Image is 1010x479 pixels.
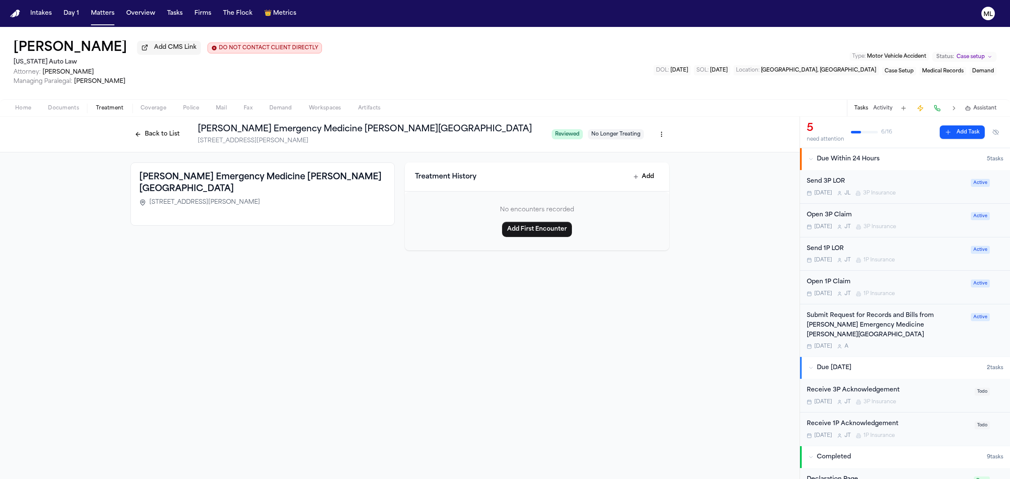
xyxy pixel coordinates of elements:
span: No Longer Treating [588,129,644,139]
button: Edit matter name [13,40,127,56]
span: Medical Records [922,69,964,74]
div: Open task: Receive 1P Acknowledgement [800,412,1010,446]
span: Attorney: [13,69,41,75]
span: Add CMS Link [154,43,197,52]
div: Open task: Send 1P LOR [800,237,1010,271]
span: DO NOT CONTACT CLIENT DIRECTLY [219,45,318,51]
button: Edit DOL: 2025-09-06 [654,65,691,75]
span: Reviewed [552,129,583,139]
span: J T [845,257,851,263]
button: Edit Location: Jackson City, MI [734,65,879,75]
button: Create Immediate Task [914,102,926,114]
span: [DATE] [814,399,832,405]
div: Open task: Open 1P Claim [800,271,1010,304]
button: Due [DATE]2tasks [800,357,1010,379]
h1: [PERSON_NAME] [13,40,127,56]
span: Active [971,279,990,287]
span: Workspaces [309,105,341,112]
span: Assistant [973,105,997,112]
a: Tasks [164,6,186,21]
h1: [PERSON_NAME] Emergency Medicine [PERSON_NAME][GEOGRAPHIC_DATA] [198,123,545,135]
span: J T [845,432,851,439]
button: Intakes [27,6,55,21]
button: Activity [873,105,893,112]
button: Completed9tasks [800,446,1010,468]
button: Edit service: Case Setup [882,67,916,75]
button: crownMetrics [261,6,300,21]
div: Open 1P Claim [807,277,966,287]
button: Add Task [940,125,985,139]
span: Active [971,313,990,321]
button: Add [628,169,659,184]
span: Mail [216,105,227,112]
span: 1P Insurance [864,257,895,263]
a: Firms [191,6,215,21]
span: 1P Insurance [864,290,895,297]
span: [DATE] [710,68,728,73]
span: Due Within 24 Hours [817,155,880,163]
span: SOL : [696,68,709,73]
span: 3P Insurance [864,224,896,230]
span: Case setup [957,53,985,60]
span: [DATE] [814,224,832,230]
h3: [PERSON_NAME] Emergency Medicine [PERSON_NAME][GEOGRAPHIC_DATA] [139,171,386,195]
span: DOL : [656,68,669,73]
div: Open task: Open 3P Claim [800,204,1010,237]
span: Active [971,246,990,254]
span: Todo [975,388,990,396]
button: Change status from Case setup [932,52,997,62]
span: Motor Vehicle Accident [867,54,926,59]
button: Edit Type: Motor Vehicle Accident [850,52,929,61]
span: Todo [975,421,990,429]
span: Completed [817,453,851,461]
span: [DATE] [814,343,832,350]
span: Active [971,212,990,220]
button: Edit service: Demand [970,67,997,75]
span: 3P Insurance [863,190,896,197]
span: [DATE] [670,68,688,73]
span: 3P Insurance [864,399,896,405]
button: Overview [123,6,159,21]
div: 5 [807,122,844,135]
img: Finch Logo [10,10,20,18]
span: 2 task s [987,365,1003,371]
span: A [845,343,848,350]
h3: Treatment History [415,172,476,182]
div: Open task: Submit Request for Records and Bills from Henry Ford Emergency Medicine Jackson Hospital [800,304,1010,357]
div: Receive 1P Acknowledgement [807,419,970,429]
div: need attention [807,136,844,143]
span: Managing Paralegal: [13,78,72,85]
button: Assistant [965,105,997,112]
span: [DATE] [814,257,832,263]
span: Documents [48,105,79,112]
span: crown [264,9,271,18]
button: The Flock [220,6,256,21]
button: Add Task [898,102,909,114]
span: [PERSON_NAME] [74,78,125,85]
span: Type : [852,54,866,59]
span: [STREET_ADDRESS][PERSON_NAME] [198,137,308,145]
div: Submit Request for Records and Bills from [PERSON_NAME] Emergency Medicine [PERSON_NAME][GEOGRAPH... [807,311,966,340]
span: [PERSON_NAME] [43,69,94,75]
span: Artifacts [358,105,381,112]
span: 9 task s [987,454,1003,460]
text: ML [983,11,993,17]
div: Send 3P LOR [807,177,966,186]
span: [DATE] [814,432,832,439]
span: 1P Insurance [864,432,895,439]
span: Case Setup [885,69,914,74]
div: Send 1P LOR [807,244,966,254]
span: J L [845,190,851,197]
button: Edit client contact restriction [207,43,322,53]
span: Due [DATE] [817,364,851,372]
button: Edit SOL: 2028-09-06 [694,65,730,75]
button: Due Within 24 Hours5tasks [800,148,1010,170]
a: Day 1 [60,6,82,21]
button: Make a Call [931,102,943,114]
div: Receive 3P Acknowledgement [807,386,970,395]
span: Treatment [96,105,124,112]
button: Matters [88,6,118,21]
